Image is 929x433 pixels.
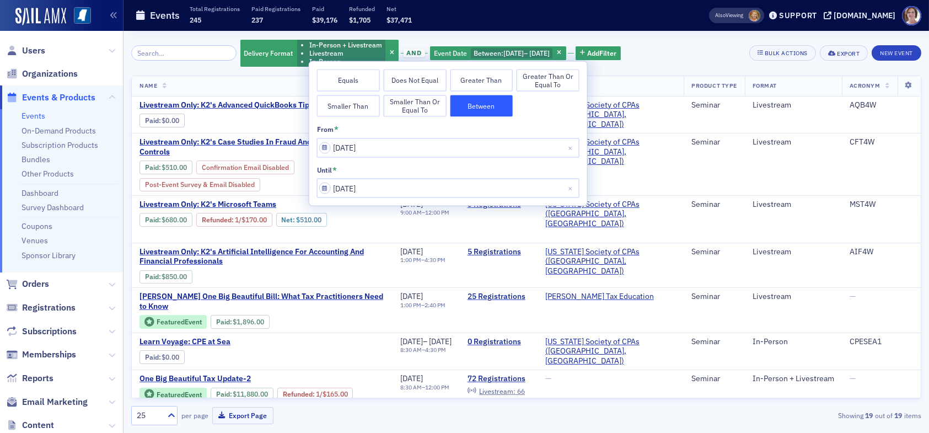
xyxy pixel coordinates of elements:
span: [DATE] [529,49,550,57]
span: : [145,116,162,125]
a: Users [6,45,45,57]
div: from [317,125,334,133]
time: 8:30 AM [400,383,422,391]
span: 237 [251,15,263,24]
strong: 19 [863,410,875,420]
span: Acronym [850,82,880,89]
a: 72 Registrations [468,374,530,384]
input: Search… [131,45,237,61]
a: On-Demand Products [22,126,96,136]
span: Mississippi Society of CPAs (Ridgeland, MS) [545,137,676,167]
a: Survey Dashboard [22,202,84,212]
span: — [545,373,551,383]
li: In-Person [309,57,382,66]
div: Paid: 3 - $51000 [139,161,192,174]
span: : [216,318,233,326]
a: Livestream Only: K2's Artificial Intelligence For Accounting And Financial Professionals [139,247,385,266]
a: 0 Registrations [468,337,530,347]
input: MM/DD/YYYY [317,138,579,157]
div: until [317,165,332,174]
a: Paid [145,163,159,172]
div: Bulk Actions [765,50,808,56]
a: One Big Beautiful Tax Update-2 [139,374,385,384]
a: Events [22,111,45,121]
div: CPESEA1 [850,337,913,347]
div: – [400,337,452,347]
span: : [202,216,235,224]
a: Other Products [22,169,74,179]
div: Paid: 5 - $85000 [139,270,192,284]
span: Mississippi Society of CPAs (Ridgeland, MS) [545,100,676,130]
div: – [400,346,452,354]
div: – [400,256,445,264]
span: Email Marketing [22,396,88,408]
div: Livestream [753,200,834,210]
div: Livestream [753,100,834,110]
span: Registrations [22,302,76,314]
span: Delivery Format [244,49,293,57]
div: Confirmation Email [196,161,294,174]
span: : [145,272,162,281]
div: AIF4W [850,247,913,257]
span: Orders [22,278,49,290]
span: Organizations [22,68,78,80]
div: Export [837,51,860,57]
span: [DATE] [503,49,524,57]
a: Subscriptions [6,325,77,338]
div: Seminar [691,337,737,347]
div: Livestream [753,292,834,302]
button: Between [450,95,513,117]
p: Net [386,5,412,13]
div: Also [715,12,726,19]
a: Bundles [22,154,50,164]
a: Paid [145,353,159,361]
div: Paid: 29 - $189600 [211,315,270,328]
span: Subscriptions [22,325,77,338]
span: Content [22,419,54,431]
span: Viewing [715,12,743,19]
span: Events & Products [22,92,95,104]
span: $39,176 [312,15,337,24]
button: [DOMAIN_NAME] [824,12,899,19]
a: Organizations [6,68,78,80]
span: Mississippi Society of CPAs (Ridgeland, MS) [545,337,676,366]
span: and [404,49,425,58]
a: Registrations [6,302,76,314]
span: $37,471 [386,15,412,24]
div: Paid: 0 - $0 [139,114,185,127]
span: $0.00 [162,116,180,125]
div: Paid: 0 - $0 [139,350,185,363]
span: $680.00 [162,216,187,224]
button: Equals [317,70,380,92]
a: Sponsor Library [22,250,76,260]
div: – [400,384,449,391]
button: New Event [872,45,921,61]
span: Event Date [434,49,467,57]
time: 1:00 PM [400,301,421,309]
a: Orders [6,278,49,290]
time: 12:00 PM [425,383,449,391]
img: SailAMX [74,7,91,24]
div: Refunded: 77 - $1188000 [277,388,353,401]
img: SailAMX [15,8,66,25]
span: [DATE] [400,336,423,346]
li: In-Person + Livestream [309,41,382,49]
span: Mississippi Society of CPAs (Ridgeland, MS) [545,247,676,276]
time: 8:30 AM [400,346,422,354]
li: Livestream [309,49,382,57]
span: Net : [281,216,296,224]
span: Ellen Vaughn [749,10,760,22]
time: 4:30 PM [425,256,445,264]
a: Livestream Only: K2's Case Studies In Fraud And Technology Controls [139,137,385,157]
p: Paid Registrations [251,5,300,13]
span: $510.00 [296,216,321,224]
span: [DATE] [429,336,452,346]
button: AddFilter [576,46,621,60]
span: Memberships [22,349,76,361]
span: [DATE] [400,291,423,301]
span: — [850,291,856,301]
a: Paid [216,318,230,326]
a: View Homepage [66,7,91,26]
div: Paid: 77 - $1188000 [211,388,273,401]
a: Paid [145,272,159,281]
